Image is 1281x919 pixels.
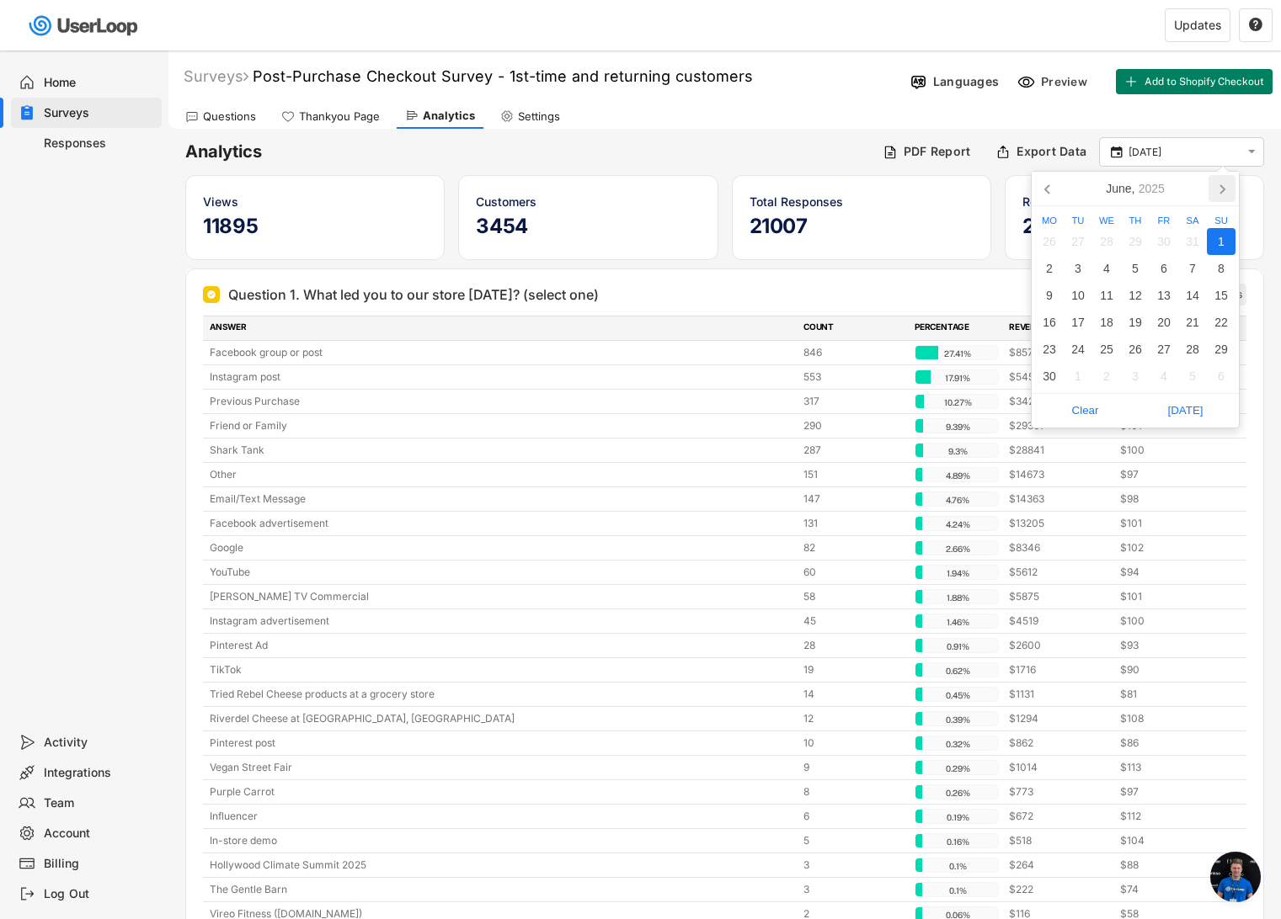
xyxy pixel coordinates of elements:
div: Previous Purchase [210,394,793,409]
img: Language%20Icon.svg [910,73,927,91]
div: 8 [1207,255,1236,282]
div: 0.16% [919,834,996,849]
div: $264 [1009,858,1110,873]
div: 6 [1150,255,1178,282]
div: $101 [1120,516,1221,531]
div: Activity [44,735,155,751]
div: 5 [1178,363,1207,390]
div: 17.91% [919,370,996,385]
div: Response Rate [1022,193,1246,210]
div: 0.1% [919,858,996,874]
div: 20 [1150,309,1178,336]
div: Friend or Family [210,418,793,433]
div: $862 [1009,736,1110,751]
div: 18 [1092,309,1121,336]
div: 2 [1092,363,1121,390]
div: 28 [803,638,905,653]
div: YouTube [210,565,793,580]
div: 4.24% [919,517,996,532]
div: 13 [1150,282,1178,309]
div: 22 [1207,309,1236,336]
div: $97 [1120,467,1221,482]
div: [PERSON_NAME] TV Commercial [210,589,793,604]
div: Facebook advertisement [210,516,793,531]
div: 82 [803,540,905,555]
div: 26 [1035,228,1064,255]
div: The Gentle Barn [210,882,793,897]
button: Add to Shopify Checkout [1116,69,1273,94]
div: 1.94% [919,566,996,581]
div: $1716 [1009,662,1110,677]
div: 0.32% [919,736,996,752]
div: $13205 [1009,516,1110,531]
div: 1.88% [919,590,996,605]
div: 29 [1121,228,1150,255]
div: Customers [476,193,700,210]
div: 2.66% [919,541,996,556]
div: $2600 [1009,638,1110,653]
div: 0.29% [919,761,996,776]
div: 58 [803,589,905,604]
div: 0.91% [919,639,996,654]
div: Analytics [423,109,475,123]
div: 3 [1064,255,1092,282]
div: 16 [1035,309,1064,336]
div: 4 [1092,255,1121,282]
text:  [1249,17,1262,32]
div: 5 [803,833,905,848]
div: $100 [1120,443,1221,458]
div: 7 [1178,255,1207,282]
div: 31 [1178,228,1207,255]
i: 2025 [1139,183,1165,194]
div: $28841 [1009,443,1110,458]
div: Instagram post [210,369,793,385]
div: Account [44,826,155,842]
div: 6 [1207,363,1236,390]
div: Thankyou Page [299,109,380,124]
div: $90 [1120,662,1221,677]
div: Billing [44,856,155,872]
div: 0.26% [919,785,996,800]
div: $29307 [1009,418,1110,433]
div: 26 [1121,336,1150,363]
div: 19 [1121,309,1150,336]
div: 60 [803,565,905,580]
div: 0.1% [919,883,996,898]
div: $222 [1009,882,1110,897]
div: 28 [1178,336,1207,363]
div: 23 [1035,336,1064,363]
div: 28 [1092,228,1121,255]
div: 317 [803,394,905,409]
div: 1 [1064,363,1092,390]
div: 9 [803,760,905,775]
div: 1 [1207,228,1236,255]
span: Clear [1040,398,1130,423]
div: 12 [1121,282,1150,309]
text:  [1111,144,1123,159]
div: Facebook group or post [210,345,793,360]
img: Single Select [206,290,216,300]
div: 0.62% [919,663,996,678]
div: $101 [1120,589,1221,604]
div: Questions [203,109,256,124]
div: Preview [1041,74,1092,89]
div: $1131 [1009,687,1110,702]
div: COUNT [803,321,905,336]
div: Other [210,467,793,482]
div: $108 [1120,711,1221,726]
div: 151 [803,467,905,482]
a: Open chat [1210,852,1261,902]
div: Hollywood Climate Summit 2025 [210,858,793,873]
div: 290 [803,418,905,433]
h5: 3454 [476,214,700,239]
div: 14 [803,687,905,702]
div: $104 [1120,833,1221,848]
div: REVENUE [1009,321,1110,336]
div: 27 [1064,228,1092,255]
div: Total Responses [750,193,974,210]
div: 29 [1207,336,1236,363]
div: Export Data [1017,144,1086,159]
input: Select Date Range [1129,144,1240,161]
